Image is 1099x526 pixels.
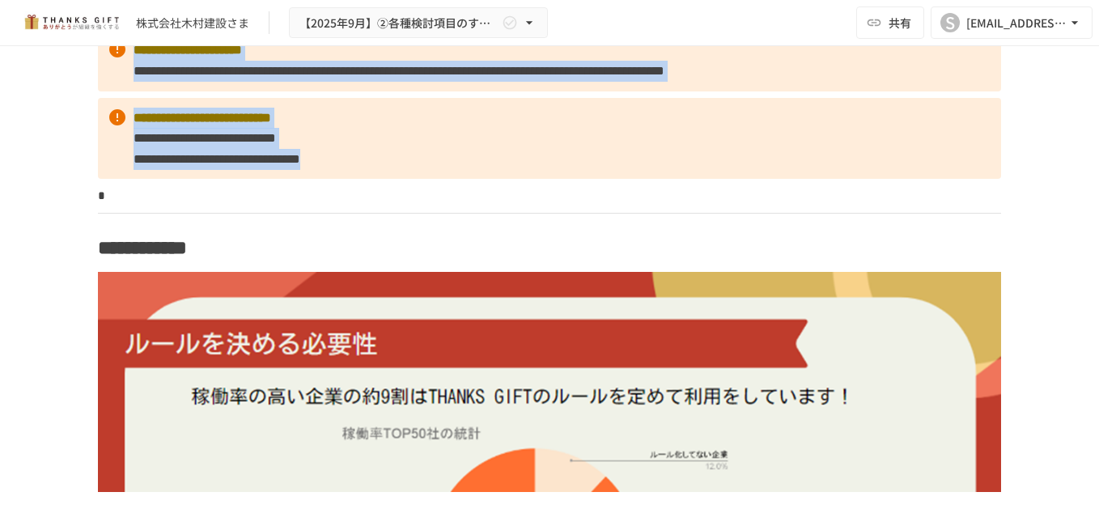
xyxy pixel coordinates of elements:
button: 共有 [856,6,924,39]
div: 株式会社木村建設さま [136,15,249,32]
img: mMP1OxWUAhQbsRWCurg7vIHe5HqDpP7qZo7fRoNLXQh [19,10,123,36]
button: S[EMAIL_ADDRESS][DOMAIN_NAME] [931,6,1093,39]
span: 【2025年9月】②各種検討項目のすり合わせ/ THANKS GIFTキックオフMTG [299,13,499,33]
span: 共有 [889,14,911,32]
div: S [940,13,960,32]
button: 【2025年9月】②各種検討項目のすり合わせ/ THANKS GIFTキックオフMTG [289,7,548,39]
div: [EMAIL_ADDRESS][DOMAIN_NAME] [966,13,1067,33]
